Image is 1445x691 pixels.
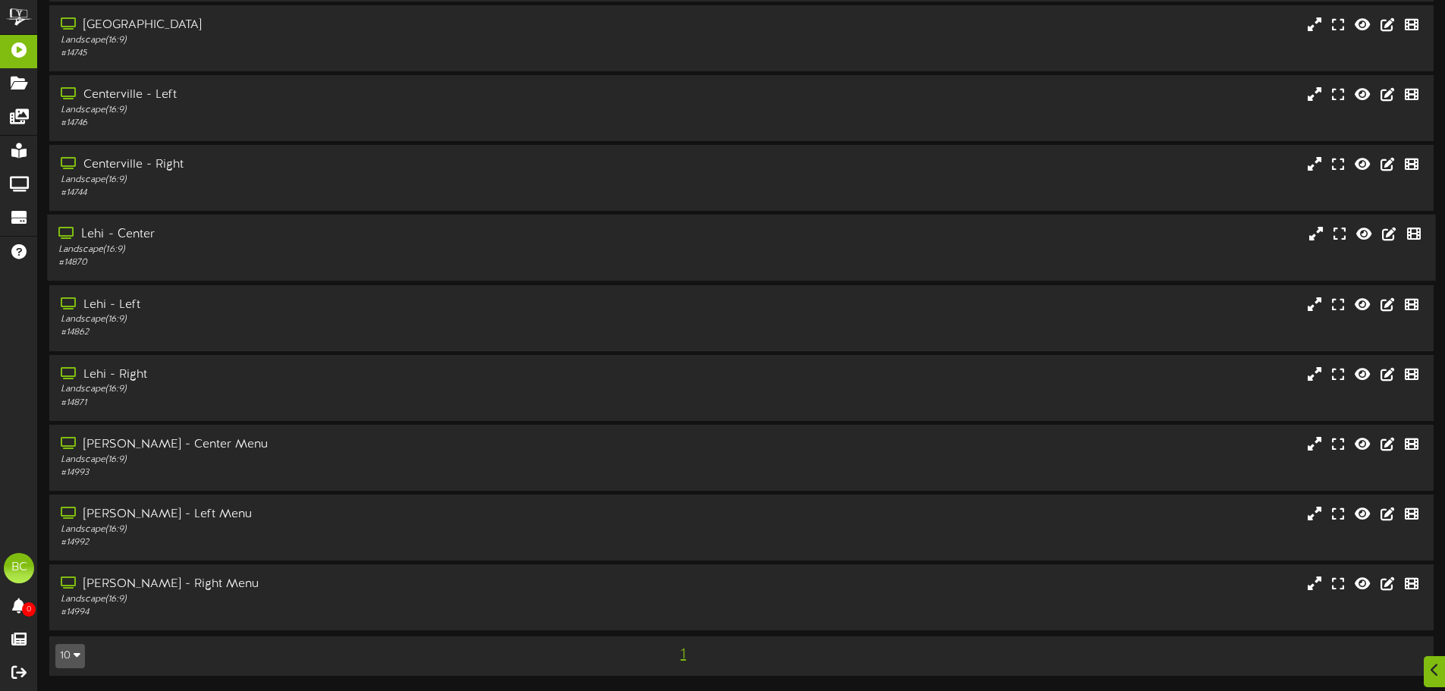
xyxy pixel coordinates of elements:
div: Landscape ( 16:9 ) [61,174,614,187]
div: # 14871 [61,397,614,410]
div: Centerville - Right [61,156,614,174]
div: Lehi - Left [61,297,614,314]
div: Landscape ( 16:9 ) [61,593,614,606]
div: [PERSON_NAME] - Center Menu [61,436,614,454]
div: Landscape ( 16:9 ) [61,34,614,47]
div: [PERSON_NAME] - Right Menu [61,576,614,593]
div: # 14992 [61,536,614,549]
div: Landscape ( 16:9 ) [61,523,614,536]
div: # 14993 [61,466,614,479]
div: # 14870 [58,256,614,269]
div: Centerville - Left [61,86,614,104]
span: 0 [22,602,36,617]
div: Landscape ( 16:9 ) [61,454,614,466]
div: # 14745 [61,47,614,60]
div: [PERSON_NAME] - Left Menu [61,506,614,523]
div: Landscape ( 16:9 ) [58,243,614,256]
div: Landscape ( 16:9 ) [61,104,614,117]
div: # 14862 [61,326,614,339]
div: # 14994 [61,606,614,619]
div: Lehi - Right [61,366,614,384]
div: BC [4,553,34,583]
div: # 14744 [61,187,614,199]
div: Landscape ( 16:9 ) [61,313,614,326]
div: Lehi - Center [58,226,614,243]
span: 1 [677,646,690,663]
div: Landscape ( 16:9 ) [61,383,614,396]
button: 10 [55,644,85,668]
div: # 14746 [61,117,614,130]
div: [GEOGRAPHIC_DATA] [61,17,614,34]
